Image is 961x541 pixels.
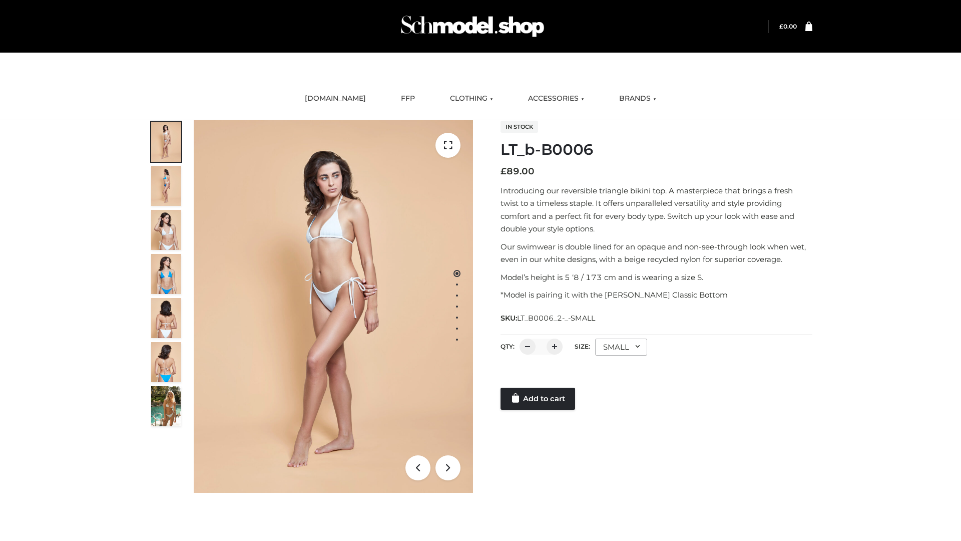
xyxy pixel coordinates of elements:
[501,289,812,302] p: *Model is pairing it with the [PERSON_NAME] Classic Bottom
[397,7,548,46] img: Schmodel Admin 964
[151,122,181,162] img: ArielClassicBikiniTop_CloudNine_AzureSky_OW114ECO_1-scaled.jpg
[501,271,812,284] p: Model’s height is 5 ‘8 / 173 cm and is wearing a size S.
[501,343,515,350] label: QTY:
[151,342,181,382] img: ArielClassicBikiniTop_CloudNine_AzureSky_OW114ECO_8-scaled.jpg
[595,339,647,356] div: SMALL
[393,88,422,110] a: FFP
[501,141,812,159] h1: LT_b-B0006
[194,120,473,493] img: ArielClassicBikiniTop_CloudNine_AzureSky_OW114ECO_1
[151,386,181,426] img: Arieltop_CloudNine_AzureSky2.jpg
[521,88,592,110] a: ACCESSORIES
[151,254,181,294] img: ArielClassicBikiniTop_CloudNine_AzureSky_OW114ECO_4-scaled.jpg
[442,88,501,110] a: CLOTHING
[297,88,373,110] a: [DOMAIN_NAME]
[501,312,596,324] span: SKU:
[501,184,812,235] p: Introducing our reversible triangle bikini top. A masterpiece that brings a fresh twist to a time...
[612,88,664,110] a: BRANDS
[517,314,595,323] span: LT_B0006_2-_-SMALL
[151,166,181,206] img: ArielClassicBikiniTop_CloudNine_AzureSky_OW114ECO_2-scaled.jpg
[779,23,783,30] span: £
[151,298,181,338] img: ArielClassicBikiniTop_CloudNine_AzureSky_OW114ECO_7-scaled.jpg
[501,166,535,177] bdi: 89.00
[501,240,812,266] p: Our swimwear is double lined for an opaque and non-see-through look when wet, even in our white d...
[575,343,590,350] label: Size:
[779,23,797,30] bdi: 0.00
[501,388,575,410] a: Add to cart
[151,210,181,250] img: ArielClassicBikiniTop_CloudNine_AzureSky_OW114ECO_3-scaled.jpg
[501,121,538,133] span: In stock
[779,23,797,30] a: £0.00
[501,166,507,177] span: £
